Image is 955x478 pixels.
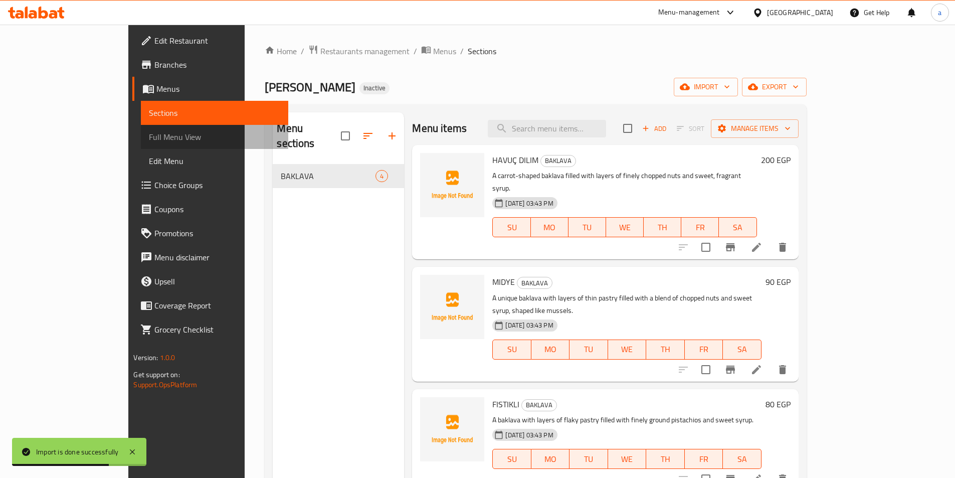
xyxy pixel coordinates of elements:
[414,45,417,57] li: /
[646,340,684,360] button: TH
[685,449,723,469] button: FR
[492,397,519,412] span: FISTIKLI
[612,452,642,466] span: WE
[606,217,644,237] button: WE
[376,172,388,181] span: 4
[132,29,288,53] a: Edit Restaurant
[568,217,606,237] button: TU
[695,359,716,380] span: Select to update
[492,217,530,237] button: SU
[154,251,280,263] span: Menu disclaimer
[154,299,280,311] span: Coverage Report
[641,123,668,134] span: Add
[154,203,280,215] span: Coupons
[132,317,288,342] a: Grocery Checklist
[750,241,762,253] a: Edit menu item
[492,292,761,317] p: A unique baklava with layers of thin pastry filled with a blend of chopped nuts and sweet syrup, ...
[617,118,638,139] span: Select section
[521,399,557,411] div: BAKLAVA
[658,7,720,19] div: Menu-management
[412,121,467,136] h2: Menu items
[535,452,565,466] span: MO
[492,274,515,289] span: MIDYE
[265,76,355,98] span: [PERSON_NAME]
[308,45,410,58] a: Restaurants management
[644,217,681,237] button: TH
[682,81,730,93] span: import
[750,364,762,376] a: Edit menu item
[359,84,390,92] span: Inactive
[468,45,496,57] span: Sections
[531,217,568,237] button: MO
[670,121,711,136] span: Select section first
[569,449,608,469] button: TU
[149,107,280,119] span: Sections
[719,217,756,237] button: SA
[650,452,680,466] span: TH
[492,449,531,469] button: SU
[154,275,280,287] span: Upsell
[517,277,552,289] span: BAKLAVA
[761,153,791,167] h6: 200 EGP
[771,358,795,382] button: delete
[608,449,646,469] button: WE
[497,342,527,357] span: SU
[572,220,602,235] span: TU
[569,340,608,360] button: TU
[156,83,280,95] span: Menus
[727,342,757,357] span: SA
[335,125,356,146] span: Select all sections
[501,199,557,208] span: [DATE] 03:43 PM
[141,125,288,149] a: Full Menu View
[433,45,456,57] span: Menus
[766,275,791,289] h6: 90 EGP
[723,449,761,469] button: SA
[492,170,756,195] p: A carrot-shaped baklava filled with layers of finely chopped nuts and sweet, fragrant syrup.
[608,340,646,360] button: WE
[488,120,606,137] input: search
[497,452,527,466] span: SU
[420,397,484,461] img: FISTIKLI
[646,449,684,469] button: TH
[356,124,380,148] span: Sort sections
[685,220,715,235] span: FR
[132,53,288,77] a: Branches
[154,179,280,191] span: Choice Groups
[574,452,604,466] span: TU
[133,368,179,381] span: Get support on:
[154,59,280,71] span: Branches
[938,7,941,18] span: a
[541,155,576,167] span: BAKLAVA
[421,45,456,58] a: Menus
[492,340,531,360] button: SU
[132,77,288,101] a: Menus
[718,235,742,259] button: Branch-specific-item
[132,221,288,245] a: Promotions
[718,358,742,382] button: Branch-specific-item
[648,220,677,235] span: TH
[650,342,680,357] span: TH
[681,217,719,237] button: FR
[540,155,576,167] div: BAKLAVA
[492,414,761,426] p: A baklava with layers of flaky pastry filled with finely ground pistachios and sweet syrup.
[36,446,118,457] div: Import is done successfully
[719,122,791,135] span: Manage items
[771,235,795,259] button: delete
[460,45,464,57] li: /
[132,173,288,197] a: Choice Groups
[689,342,719,357] span: FR
[320,45,410,57] span: Restaurants management
[750,81,799,93] span: export
[531,449,569,469] button: MO
[133,351,158,364] span: Version:
[531,340,569,360] button: MO
[723,220,752,235] span: SA
[501,430,557,440] span: [DATE] 03:43 PM
[574,342,604,357] span: TU
[695,237,716,258] span: Select to update
[638,121,670,136] button: Add
[767,7,833,18] div: [GEOGRAPHIC_DATA]
[612,342,642,357] span: WE
[154,324,280,336] span: Grocery Checklist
